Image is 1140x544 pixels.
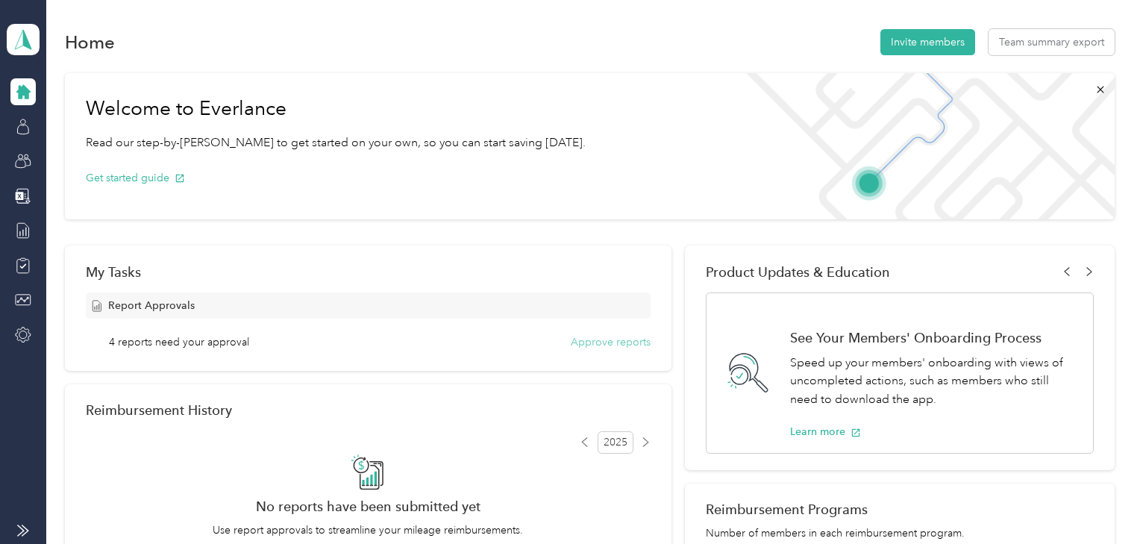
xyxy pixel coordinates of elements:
[86,498,651,514] h2: No reports have been submitted yet
[86,522,651,538] p: Use report approvals to streamline your mileage reimbursements.
[790,354,1077,409] p: Speed up your members' onboarding with views of uncompleted actions, such as members who still ne...
[790,424,861,440] button: Learn more
[86,97,586,121] h1: Welcome to Everlance
[706,501,1094,517] h2: Reimbursement Programs
[86,264,651,280] div: My Tasks
[731,73,1114,219] img: Welcome to everlance
[571,334,651,350] button: Approve reports
[86,134,586,152] p: Read our step-by-[PERSON_NAME] to get started on your own, so you can start saving [DATE].
[790,330,1077,346] h1: See Your Members' Onboarding Process
[108,298,195,313] span: Report Approvals
[86,170,185,186] button: Get started guide
[109,334,249,350] span: 4 reports need your approval
[1056,460,1140,544] iframe: Everlance-gr Chat Button Frame
[65,34,115,50] h1: Home
[706,525,1094,541] p: Number of members in each reimbursement program.
[880,29,975,55] button: Invite members
[86,402,232,418] h2: Reimbursement History
[989,29,1115,55] button: Team summary export
[598,431,633,454] span: 2025
[706,264,890,280] span: Product Updates & Education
